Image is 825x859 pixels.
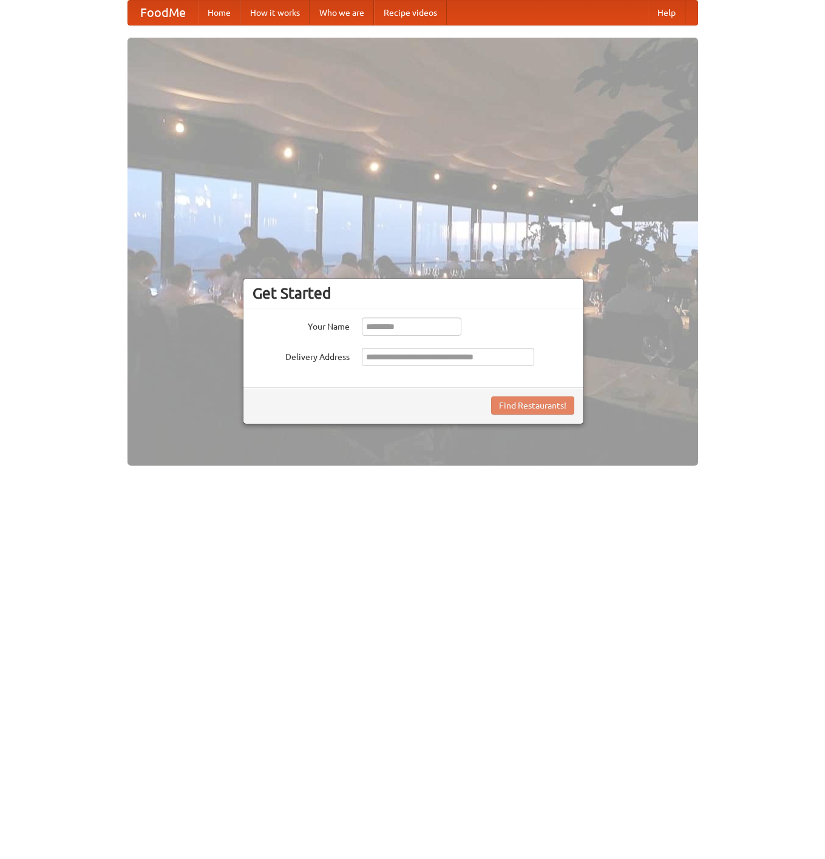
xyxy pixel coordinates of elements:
[491,396,574,415] button: Find Restaurants!
[310,1,374,25] a: Who we are
[253,348,350,363] label: Delivery Address
[253,284,574,302] h3: Get Started
[128,1,198,25] a: FoodMe
[198,1,240,25] a: Home
[648,1,685,25] a: Help
[374,1,447,25] a: Recipe videos
[240,1,310,25] a: How it works
[253,317,350,333] label: Your Name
